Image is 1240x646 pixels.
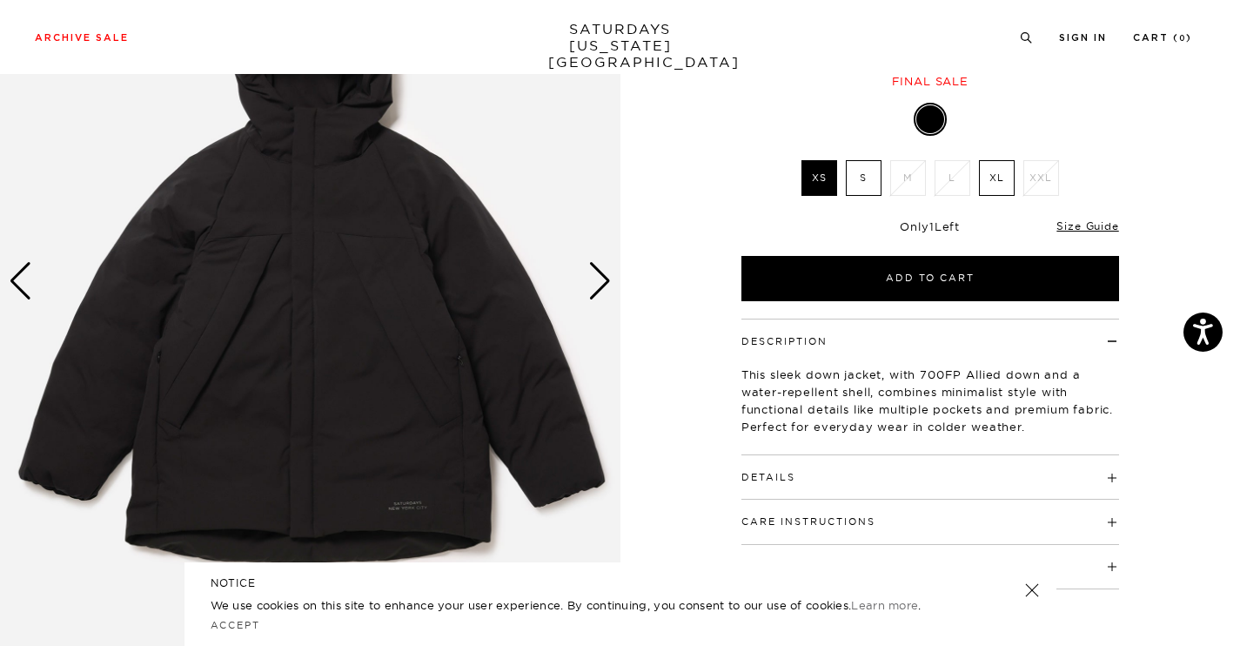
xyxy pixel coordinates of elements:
[1056,219,1118,232] a: Size Guide
[741,219,1119,234] div: Only Left
[851,598,918,612] a: Learn more
[801,160,837,196] label: XS
[35,33,129,43] a: Archive Sale
[211,575,1030,591] h5: NOTICE
[1133,33,1192,43] a: Cart (0)
[588,262,612,300] div: Next slide
[1059,33,1107,43] a: Sign In
[211,619,261,631] a: Accept
[1179,35,1186,43] small: 0
[846,160,881,196] label: S
[741,337,828,347] button: Description
[739,74,1122,89] div: Final sale
[741,256,1119,301] button: Add to Cart
[211,596,969,614] p: We use cookies on this site to enhance your user experience. By continuing, you consent to our us...
[741,366,1119,435] p: This sleek down jacket, with 700FP Allied down and a water-repellent shell, combines minimalist s...
[548,21,692,71] a: SATURDAYS[US_STATE][GEOGRAPHIC_DATA]
[929,219,935,233] span: 1
[741,517,875,527] button: Care Instructions
[979,160,1015,196] label: XL
[9,262,32,300] div: Previous slide
[741,473,795,482] button: Details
